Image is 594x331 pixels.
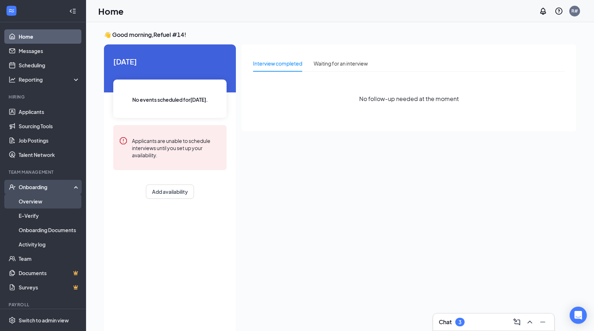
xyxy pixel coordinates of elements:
[439,318,452,326] h3: Chat
[19,133,80,148] a: Job Postings
[19,208,80,223] a: E-Verify
[19,237,80,251] a: Activity log
[513,318,521,326] svg: ComposeMessage
[9,183,16,191] svg: UserCheck
[524,316,536,328] button: ChevronUp
[19,280,80,294] a: SurveysCrown
[19,76,80,83] div: Reporting
[19,44,80,58] a: Messages
[69,8,76,15] svg: Collapse
[8,7,15,14] svg: WorkstreamLogo
[9,76,16,83] svg: Analysis
[19,105,80,119] a: Applicants
[104,31,576,39] h3: 👋 Good morning, Refuel #14 !
[526,318,534,326] svg: ChevronUp
[132,136,221,159] div: Applicants are unable to schedule interviews until you set up your availability.
[511,316,523,328] button: ComposeMessage
[359,94,459,103] span: No follow-up needed at the moment
[132,96,208,104] span: No events scheduled for [DATE] .
[555,7,563,15] svg: QuestionInfo
[538,318,547,326] svg: Minimize
[119,136,128,145] svg: Error
[19,119,80,133] a: Sourcing Tools
[9,317,16,324] svg: Settings
[98,5,124,17] h1: Home
[571,8,578,14] div: R#
[314,59,368,67] div: Waiting for an interview
[9,169,79,175] div: Team Management
[113,56,227,67] span: [DATE]
[539,7,547,15] svg: Notifications
[253,59,302,67] div: Interview completed
[19,251,80,266] a: Team
[458,319,461,325] div: 3
[537,316,548,328] button: Minimize
[19,317,69,324] div: Switch to admin view
[570,307,587,324] div: Open Intercom Messenger
[9,302,79,308] div: Payroll
[9,94,79,100] div: Hiring
[19,183,74,191] div: Onboarding
[19,58,80,72] a: Scheduling
[146,184,194,199] button: Add availability
[19,29,80,44] a: Home
[19,223,80,237] a: Onboarding Documents
[19,148,80,162] a: Talent Network
[19,194,80,208] a: Overview
[19,266,80,280] a: DocumentsCrown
